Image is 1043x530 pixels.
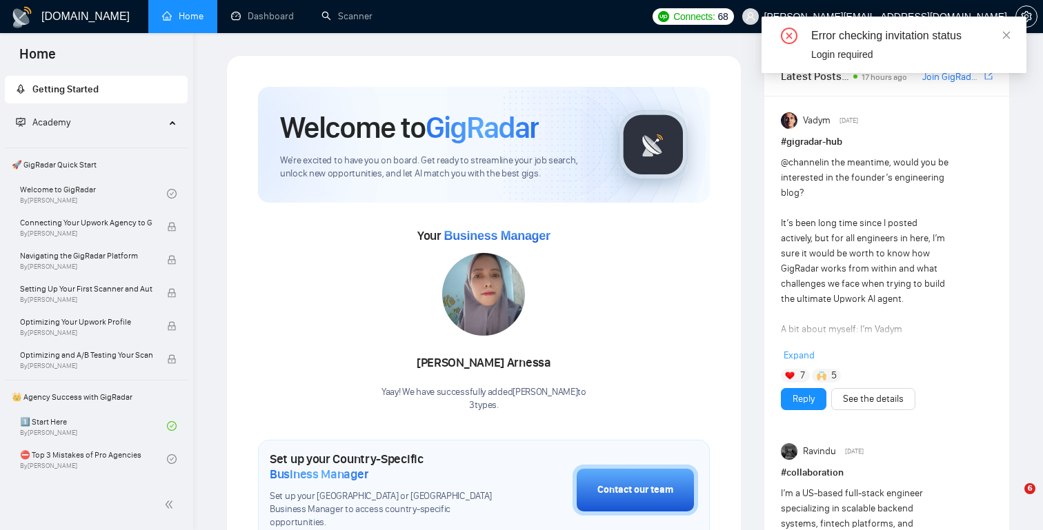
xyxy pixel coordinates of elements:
[270,467,368,482] span: Business Manager
[167,321,177,331] span: lock
[1015,11,1037,22] a: setting
[781,112,797,129] img: Vadym
[321,10,372,22] a: searchScanner
[831,388,915,410] button: See the details
[381,351,586,375] div: [PERSON_NAME] Arnessa
[16,84,26,94] span: rocket
[381,399,586,412] p: 3types .
[20,362,152,370] span: By [PERSON_NAME]
[426,109,539,146] span: GigRadar
[11,6,33,28] img: logo
[20,444,167,474] a: ⛔ Top 3 Mistakes of Pro AgenciesBy[PERSON_NAME]
[20,315,152,329] span: Optimizing Your Upwork Profile
[781,388,826,410] button: Reply
[1002,30,1011,40] span: close
[803,444,836,459] span: Ravindu
[1015,6,1037,28] button: setting
[16,117,26,127] span: fund-projection-screen
[6,383,186,411] span: 👑 Agency Success with GigRadar
[597,482,673,498] div: Contact our team
[167,354,177,364] span: lock
[746,12,755,21] span: user
[8,44,67,73] span: Home
[781,28,797,44] span: close-circle
[20,348,152,362] span: Optimizing and A/B Testing Your Scanner for Better Results
[32,83,99,95] span: Getting Started
[817,371,826,380] img: 🙌
[32,116,70,128] span: Academy
[673,9,715,24] span: Connects:
[800,369,805,383] span: 7
[785,371,795,380] img: ❤️
[811,47,1010,62] div: Login required
[167,189,177,198] span: check-circle
[20,282,152,296] span: Setting Up Your First Scanner and Auto-Bidder
[793,391,815,407] a: Reply
[5,76,188,103] li: Getting Started
[20,179,167,209] a: Welcome to GigRadarBy[PERSON_NAME]
[831,369,837,383] span: 5
[270,490,504,529] span: Set up your [GEOGRAPHIC_DATA] or [GEOGRAPHIC_DATA] Business Manager to access country-specific op...
[442,253,525,336] img: 1699269311704-IMG-20231102-WA0003.jpg
[167,288,177,298] span: lock
[417,228,550,243] span: Your
[20,296,152,304] span: By [PERSON_NAME]
[781,443,797,460] img: Ravindu
[1016,11,1037,22] span: setting
[6,151,186,179] span: 🚀 GigRadar Quick Start
[20,411,167,441] a: 1️⃣ Start HereBy[PERSON_NAME]
[1024,483,1035,494] span: 6
[996,483,1029,516] iframe: Intercom live chat
[781,156,822,168] span: @channel
[573,465,698,516] button: Contact our team
[16,116,70,128] span: Academy
[20,249,152,263] span: Navigating the GigRadar Platform
[167,255,177,265] span: lock
[444,229,550,243] span: Business Manager
[231,10,294,22] a: dashboardDashboard
[803,113,831,128] span: Vadym
[381,386,586,412] div: Yaay! We have successfully added [PERSON_NAME] to
[784,349,815,361] span: Expand
[781,134,993,150] h1: # gigradar-hub
[781,465,993,480] h1: # collaboration
[164,498,178,511] span: double-left
[280,154,597,181] span: We're excited to have you on board. Get ready to streamline your job search, unlock new opportuni...
[20,216,152,230] span: Connecting Your Upwork Agency to GigRadar
[167,222,177,232] span: lock
[20,329,152,337] span: By [PERSON_NAME]
[20,263,152,271] span: By [PERSON_NAME]
[658,11,669,22] img: upwork-logo.png
[619,110,688,179] img: gigradar-logo.png
[811,28,1010,44] div: Error checking invitation status
[843,391,904,407] a: See the details
[167,454,177,464] span: check-circle
[845,445,864,458] span: [DATE]
[20,230,152,238] span: By [PERSON_NAME]
[167,421,177,431] span: check-circle
[280,109,539,146] h1: Welcome to
[270,451,504,482] h1: Set up your Country-Specific
[840,114,858,127] span: [DATE]
[162,10,203,22] a: homeHome
[718,9,728,24] span: 68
